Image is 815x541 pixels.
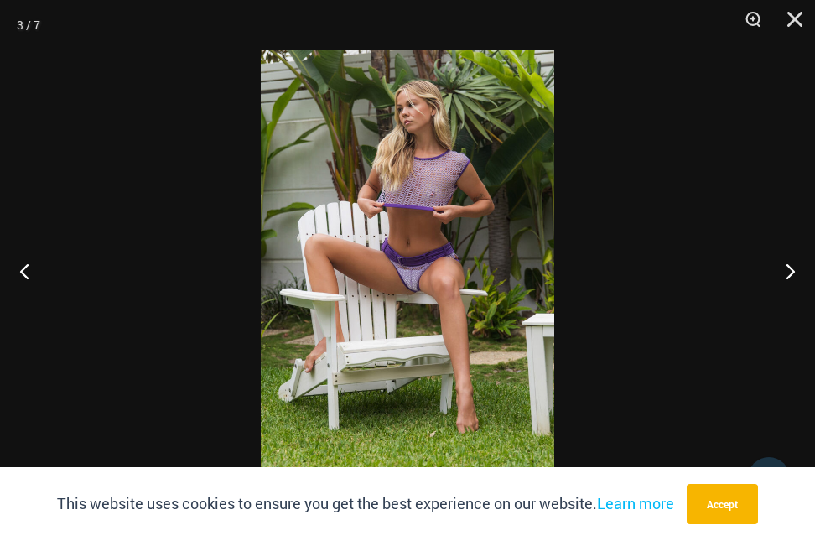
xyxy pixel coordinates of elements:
button: Next [752,229,815,313]
div: 3 / 7 [17,13,40,38]
img: Lighthouse Purples 3668 Crop Top 516 Short 06 [261,50,554,491]
p: This website uses cookies to ensure you get the best experience on our website. [57,492,674,517]
button: Accept [687,484,758,524]
a: Learn more [597,493,674,513]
